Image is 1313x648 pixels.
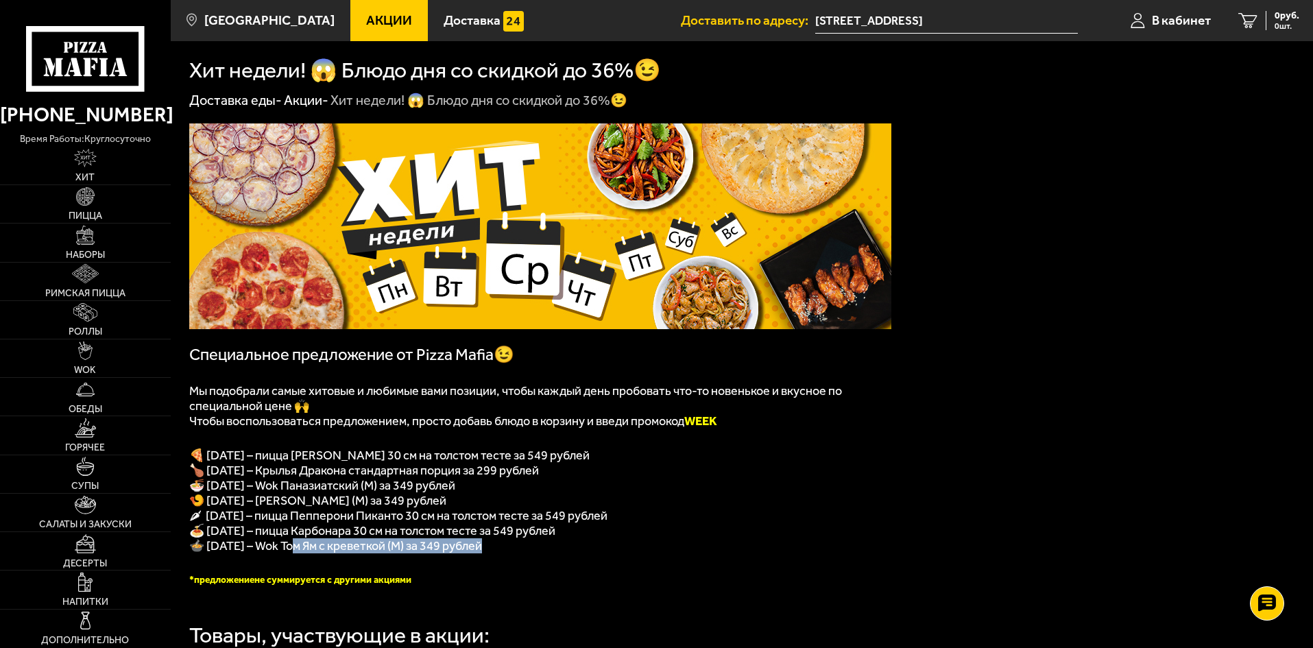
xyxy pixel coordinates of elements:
[284,92,328,108] a: Акции-
[1152,14,1211,27] span: В кабинет
[75,173,95,182] span: Хит
[189,478,455,493] span: 🍜 [DATE] – Wok Паназиатский (M) за 349 рублей
[41,636,129,645] span: Дополнительно
[189,523,555,538] span: 🍝 [DATE] – пицца Карбонара 30 см на толстом тесте за 549 рублей
[189,508,607,523] span: 🌶 [DATE] – пицца Пепперони Пиканто 30 см на толстом тесте за 549 рублей
[65,443,105,453] span: Горячее
[74,365,96,375] span: WOK
[189,60,661,82] h1: Хит недели! 😱 Блюдо дня со скидкой до 36%😉
[69,327,102,337] span: Роллы
[66,250,105,260] span: Наборы
[503,11,524,32] img: 15daf4d41897b9f0e9f617042186c801.svg
[1275,11,1299,21] span: 0 руб.
[189,625,490,647] div: Товары, участвующие в акции:
[189,493,446,508] span: 🍤 [DATE] – [PERSON_NAME] (M) за 349 рублей
[189,383,842,413] span: Мы подобрали самые хитовые и любимые вами позиции, чтобы каждый день пробовать что-то новенькое и...
[45,289,125,298] span: Римская пицца
[444,14,501,27] span: Доставка
[366,14,412,27] span: Акции
[189,123,891,329] img: 1024x1024
[189,413,717,429] span: Чтобы воспользоваться предложением, просто добавь блюдо в корзину и введи промокод
[204,14,335,27] span: [GEOGRAPHIC_DATA]
[69,405,102,414] span: Обеды
[39,520,132,529] span: Салаты и закуски
[69,211,102,221] span: Пицца
[815,8,1078,34] input: Ваш адрес доставки
[684,413,717,429] b: WEEK
[189,538,482,553] span: 🍲 [DATE] – Wok Том Ям с креветкой (M) за 349 рублей
[330,92,627,110] div: Хит недели! 😱 Блюдо дня со скидкой до 36%😉
[71,481,99,491] span: Супы
[63,559,107,568] span: Десерты
[189,345,514,364] span: Специальное предложение от Pizza Mafia😉
[189,574,254,586] span: *предложение
[189,448,590,463] span: 🍕 [DATE] – пицца [PERSON_NAME] 30 см на толстом тесте за 549 рублей
[254,574,411,586] span: не суммируется с другими акциями
[189,463,539,478] span: 🍗 [DATE] – Крылья Дракона стандартная порция за 299 рублей
[62,597,108,607] span: Напитки
[189,92,282,108] a: Доставка еды-
[681,14,815,27] span: Доставить по адресу:
[1275,22,1299,30] span: 0 шт.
